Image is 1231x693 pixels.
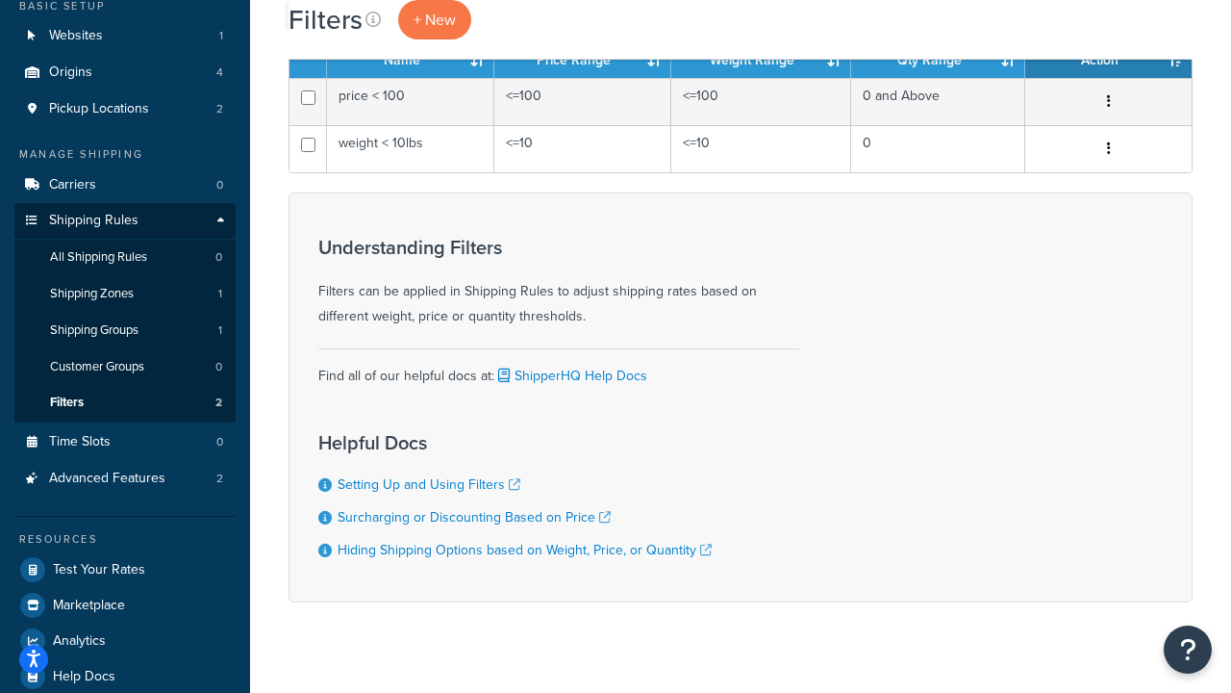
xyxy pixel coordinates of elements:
span: 4 [216,64,223,81]
td: <=100 [494,78,671,125]
span: Help Docs [53,669,115,685]
span: 1 [219,28,223,44]
a: Pickup Locations 2 [14,91,236,127]
span: 0 [216,434,223,450]
a: Setting Up and Using Filters [338,475,520,495]
div: Manage Shipping [14,146,236,163]
span: Pickup Locations [49,101,149,117]
span: Filters [50,395,84,411]
a: ShipperHQ Help Docs [494,366,647,386]
span: 2 [216,471,223,487]
li: Shipping Zones [14,276,236,312]
div: Filters can be applied in Shipping Rules to adjust shipping rates based on different weight, pric... [318,237,799,329]
a: Websites 1 [14,18,236,54]
div: Resources [14,531,236,548]
li: Origins [14,55,236,90]
span: Shipping Rules [49,213,138,229]
li: Pickup Locations [14,91,236,127]
span: Shipping Groups [50,322,138,339]
th: Price Range: activate to sort column ascending [494,43,671,78]
h3: Helpful Docs [318,432,712,453]
span: 0 [215,359,222,375]
a: Shipping Zones 1 [14,276,236,312]
td: 0 and Above [851,78,1025,125]
li: Customer Groups [14,349,236,385]
span: + New [414,9,456,31]
span: 1 [218,322,222,339]
li: Filters [14,385,236,421]
li: All Shipping Rules [14,240,236,275]
th: Name: activate to sort column ascending [327,43,494,78]
th: Action: activate to sort column ascending [1025,43,1192,78]
li: Advanced Features [14,461,236,497]
a: Analytics [14,624,236,658]
a: Shipping Rules [14,203,236,239]
a: Advanced Features 2 [14,461,236,497]
span: 1 [218,286,222,302]
a: All Shipping Rules 0 [14,240,236,275]
td: weight < 10lbs [327,125,494,172]
a: Time Slots 0 [14,424,236,460]
span: Carriers [49,177,96,193]
td: 0 [851,125,1025,172]
span: Advanced Features [49,471,165,487]
span: All Shipping Rules [50,249,147,266]
th: Weight Range: activate to sort column ascending [671,43,851,78]
span: Test Your Rates [53,562,145,578]
td: <=10 [671,125,851,172]
div: Find all of our helpful docs at: [318,348,799,389]
a: Hiding Shipping Options based on Weight, Price, or Quantity [338,540,712,560]
a: Carriers 0 [14,167,236,203]
span: Websites [49,28,103,44]
a: Origins 4 [14,55,236,90]
button: Open Resource Center [1164,626,1212,674]
li: Shipping Groups [14,313,236,348]
li: Websites [14,18,236,54]
span: 2 [215,395,222,411]
a: Shipping Groups 1 [14,313,236,348]
a: Marketplace [14,588,236,623]
span: 2 [216,101,223,117]
th: Qty Range: activate to sort column ascending [851,43,1025,78]
h1: Filters [289,1,363,38]
li: Shipping Rules [14,203,236,423]
span: Analytics [53,633,106,650]
span: Time Slots [49,434,111,450]
a: Test Your Rates [14,552,236,587]
li: Time Slots [14,424,236,460]
td: price < 100 [327,78,494,125]
a: Customer Groups 0 [14,349,236,385]
td: <=10 [494,125,671,172]
a: Filters 2 [14,385,236,421]
h3: Understanding Filters [318,237,799,258]
span: Marketplace [53,598,125,614]
span: 0 [215,249,222,266]
a: Surcharging or Discounting Based on Price [338,507,611,527]
span: 0 [216,177,223,193]
td: <=100 [671,78,851,125]
li: Carriers [14,167,236,203]
span: Customer Groups [50,359,144,375]
span: Shipping Zones [50,286,134,302]
span: Origins [49,64,92,81]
